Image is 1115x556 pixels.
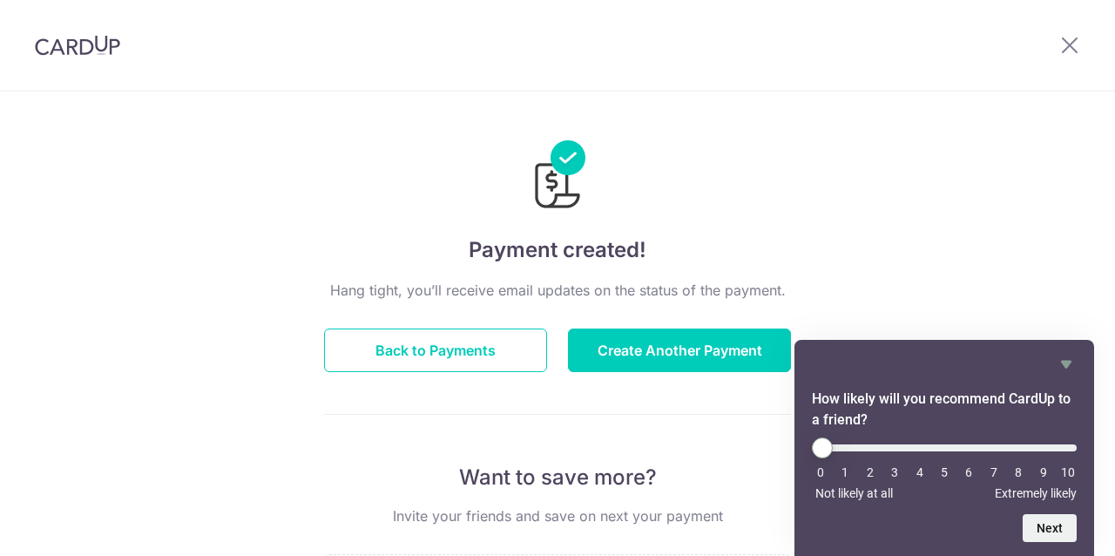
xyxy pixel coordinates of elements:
button: Next question [1023,514,1077,542]
div: How likely will you recommend CardUp to a friend? Select an option from 0 to 10, with 0 being Not... [812,354,1077,542]
li: 8 [1010,465,1027,479]
h4: Payment created! [324,234,791,266]
li: 6 [960,465,977,479]
li: 9 [1035,465,1052,479]
span: Not likely at all [815,486,893,500]
span: Extremely likely [995,486,1077,500]
button: Back to Payments [324,329,547,372]
li: 10 [1059,465,1077,479]
button: Hide survey [1056,354,1077,375]
button: Create Another Payment [568,329,791,372]
li: 5 [936,465,953,479]
li: 0 [812,465,829,479]
li: 1 [836,465,854,479]
img: Payments [530,140,585,214]
img: CardUp [35,35,120,56]
li: 7 [985,465,1003,479]
h2: How likely will you recommend CardUp to a friend? Select an option from 0 to 10, with 0 being Not... [812,389,1077,431]
p: Want to save more? [324,464,791,492]
li: 3 [886,465,903,479]
p: Hang tight, you’ll receive email updates on the status of the payment. [324,280,791,301]
li: 2 [862,465,879,479]
p: Invite your friends and save on next your payment [324,505,791,526]
li: 4 [911,465,929,479]
div: How likely will you recommend CardUp to a friend? Select an option from 0 to 10, with 0 being Not... [812,437,1077,500]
